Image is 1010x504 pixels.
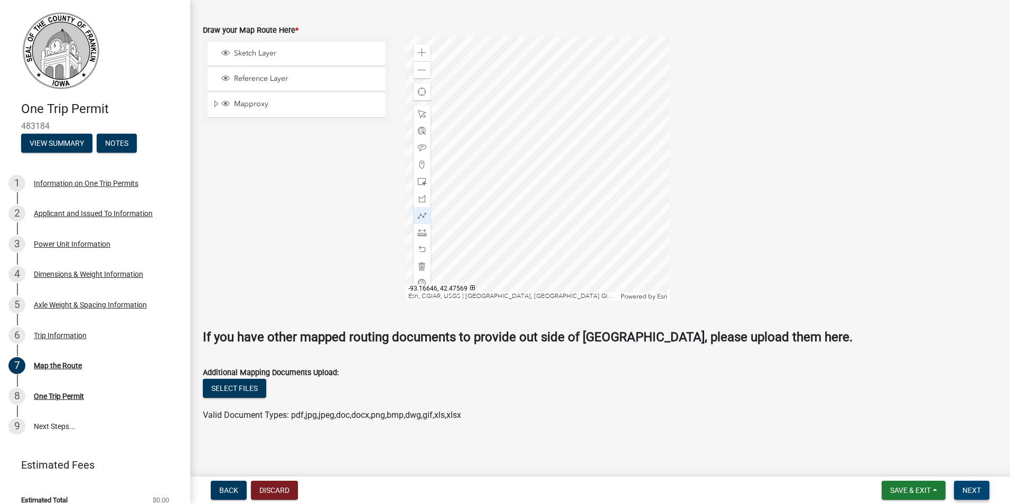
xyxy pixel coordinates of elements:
[8,175,25,192] div: 1
[97,134,137,153] button: Notes
[882,481,946,500] button: Save & Exit
[657,293,667,300] a: Esri
[231,99,381,109] span: Mapproxy
[8,327,25,344] div: 6
[203,379,266,398] button: Select files
[618,292,670,301] div: Powered by
[211,481,247,500] button: Back
[34,210,153,217] div: Applicant and Issued To Information
[406,292,618,301] div: Esri, CGIAR, USGS | [GEOGRAPHIC_DATA], [GEOGRAPHIC_DATA] GIS Dept., [US_STATE] DNR, [GEOGRAPHIC_D...
[153,497,169,503] span: $0.00
[414,44,431,61] div: Zoom in
[251,481,298,500] button: Discard
[21,11,100,90] img: Franklin County, Iowa
[97,139,137,148] wm-modal-confirm: Notes
[220,74,381,85] div: Reference Layer
[8,205,25,222] div: 2
[8,418,25,435] div: 9
[414,83,431,100] div: Find my location
[203,410,461,420] span: Valid Document Types: pdf,jpg,jpeg,doc,docx,png,bmp,dwg,gif,xls,xlsx
[231,74,381,83] span: Reference Layer
[34,180,138,187] div: Information on One Trip Permits
[954,481,989,500] button: Next
[8,266,25,283] div: 4
[34,270,143,278] div: Dimensions & Weight Information
[34,393,84,400] div: One Trip Permit
[212,99,220,110] span: Expand
[203,369,339,377] label: Additional Mapping Documents Upload:
[34,332,87,339] div: Trip Information
[208,68,385,91] li: Reference Layer
[203,330,853,344] strong: If you have other mapped routing documents to provide out side of [GEOGRAPHIC_DATA], please uploa...
[890,486,931,494] span: Save & Exit
[34,362,82,369] div: Map the Route
[220,49,381,59] div: Sketch Layer
[8,296,25,313] div: 5
[21,134,92,153] button: View Summary
[219,486,238,494] span: Back
[203,27,298,34] label: Draw your Map Route Here
[8,454,173,475] a: Estimated Fees
[21,139,92,148] wm-modal-confirm: Summary
[8,357,25,374] div: 7
[21,101,182,117] h4: One Trip Permit
[34,301,147,309] div: Axle Weight & Spacing Information
[21,497,68,503] span: Estimated Total
[220,99,381,110] div: Mapproxy
[231,49,381,58] span: Sketch Layer
[21,121,169,131] span: 483184
[34,240,110,248] div: Power Unit Information
[208,42,385,66] li: Sketch Layer
[962,486,981,494] span: Next
[8,236,25,253] div: 3
[414,61,431,78] div: Zoom out
[207,40,386,120] ul: Layer List
[8,388,25,405] div: 8
[208,93,385,117] li: Mapproxy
